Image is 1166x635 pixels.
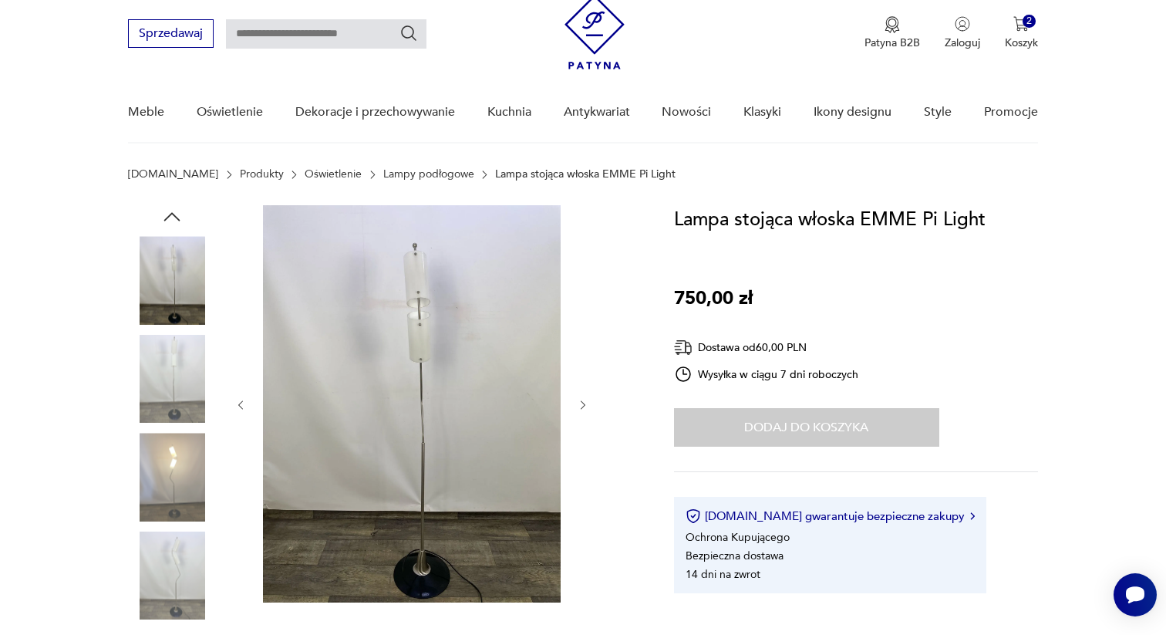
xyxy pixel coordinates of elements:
img: Zdjęcie produktu Lampa stojąca włoska EMME Pi Light [263,205,561,603]
img: Ikona medalu [885,16,900,33]
button: Szukaj [399,24,418,42]
a: Style [924,83,952,142]
img: Zdjęcie produktu Lampa stojąca włoska EMME Pi Light [128,433,216,521]
li: Ochrona Kupującego [686,530,790,545]
img: Ikona certyfikatu [686,508,701,524]
p: Koszyk [1005,35,1038,50]
a: Dekoracje i przechowywanie [295,83,455,142]
a: Kuchnia [487,83,531,142]
p: 750,00 zł [674,284,753,313]
h1: Lampa stojąca włoska EMME Pi Light [674,205,986,235]
button: Zaloguj [945,16,980,50]
img: Zdjęcie produktu Lampa stojąca włoska EMME Pi Light [128,532,216,620]
iframe: Smartsupp widget button [1114,573,1157,616]
a: Ikona medaluPatyna B2B [864,16,920,50]
div: Dostawa od 60,00 PLN [674,338,859,357]
p: Patyna B2B [864,35,920,50]
button: 2Koszyk [1005,16,1038,50]
a: [DOMAIN_NAME] [128,168,218,181]
a: Ikony designu [814,83,891,142]
a: Promocje [984,83,1038,142]
a: Klasyki [743,83,781,142]
button: Sprzedawaj [128,19,214,48]
button: Patyna B2B [864,16,920,50]
li: 14 dni na zwrot [686,567,760,582]
img: Zdjęcie produktu Lampa stojąca włoska EMME Pi Light [128,335,216,423]
img: Zdjęcie produktu Lampa stojąca włoska EMME Pi Light [128,236,216,324]
button: [DOMAIN_NAME] gwarantuje bezpieczne zakupy [686,508,975,524]
li: Bezpieczna dostawa [686,549,784,563]
img: Ikonka użytkownika [955,16,970,32]
img: Ikona koszyka [1013,16,1029,32]
a: Antykwariat [564,83,630,142]
a: Oświetlenie [197,83,263,142]
p: Lampa stojąca włoska EMME Pi Light [495,168,676,181]
p: Zaloguj [945,35,980,50]
div: Wysyłka w ciągu 7 dni roboczych [674,365,859,383]
img: Ikona strzałki w prawo [970,512,975,520]
a: Nowości [662,83,711,142]
a: Produkty [240,168,284,181]
a: Sprzedawaj [128,29,214,40]
a: Oświetlenie [305,168,362,181]
a: Meble [128,83,164,142]
div: 2 [1023,15,1036,28]
a: Lampy podłogowe [383,168,474,181]
img: Ikona dostawy [674,338,693,357]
